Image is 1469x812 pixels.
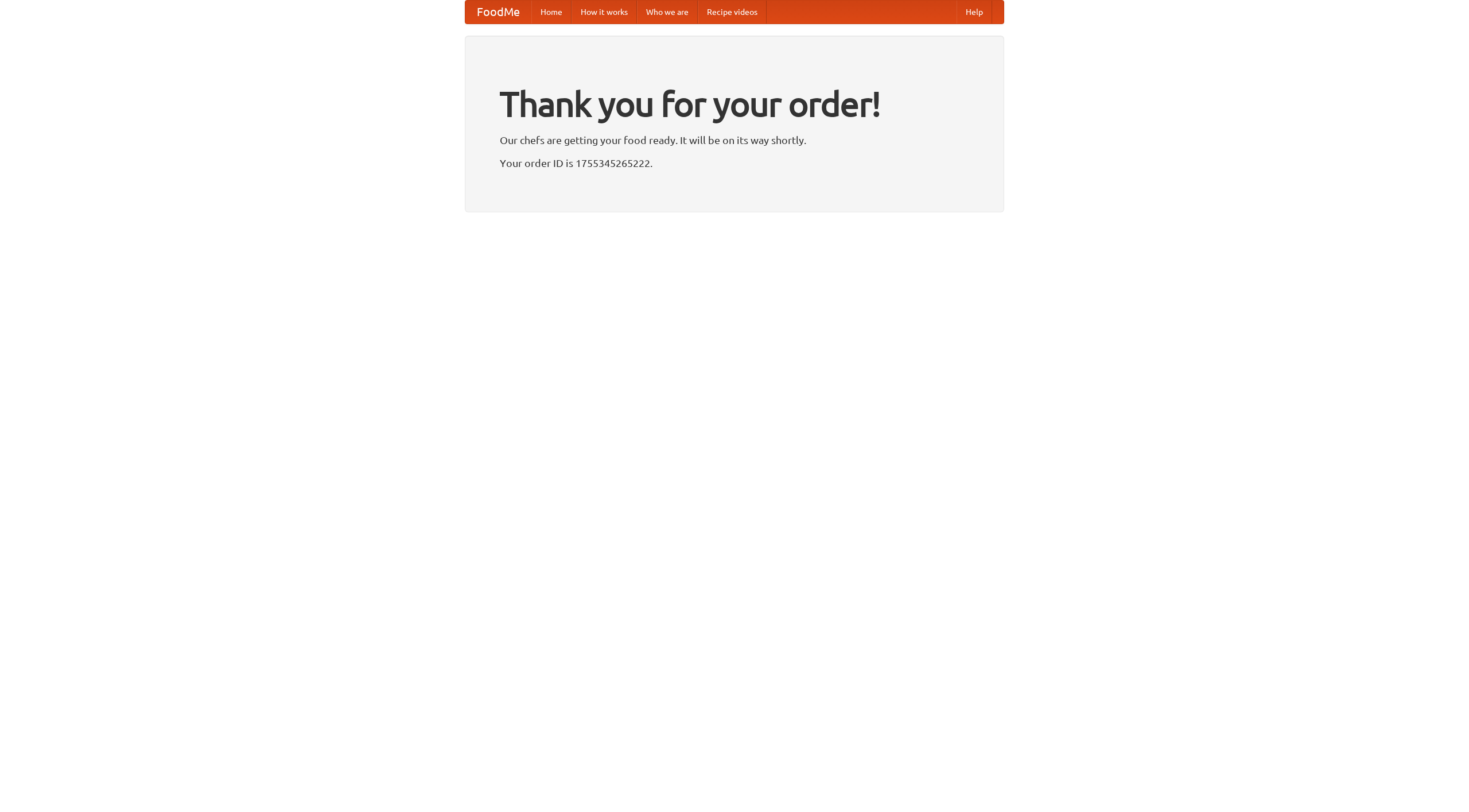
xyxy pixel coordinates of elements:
a: FoodMe [465,1,531,24]
p: Your order ID is 1755345265222. [500,154,969,172]
a: Who we are [637,1,698,24]
a: Help [957,1,992,24]
a: How it works [572,1,637,24]
h1: Thank you for your order! [500,76,969,131]
p: Our chefs are getting your food ready. It will be on its way shortly. [500,131,969,149]
a: Home [531,1,572,24]
a: Recipe videos [698,1,767,24]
